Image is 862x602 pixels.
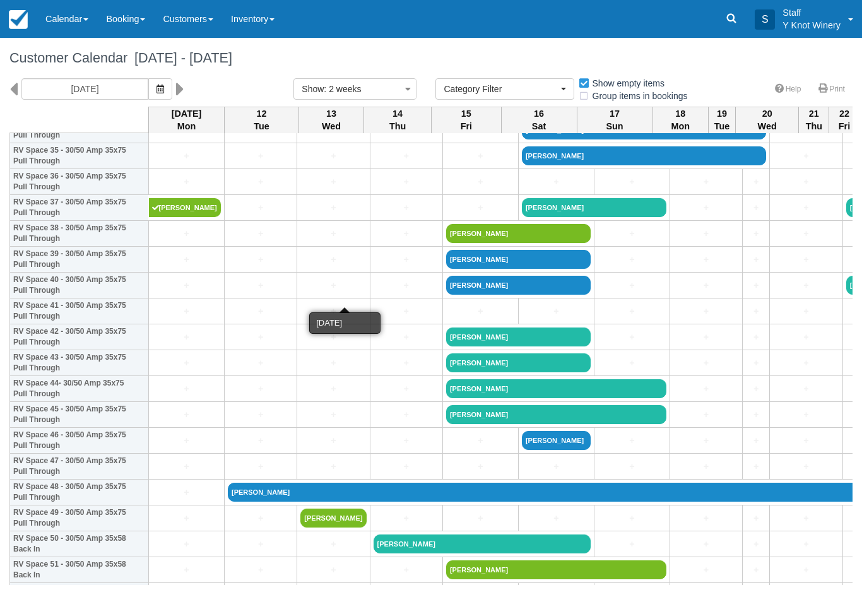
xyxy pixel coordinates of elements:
[746,201,766,215] a: +
[598,434,666,447] a: +
[228,331,293,344] a: +
[228,512,293,525] a: +
[300,357,366,370] a: +
[446,150,515,163] a: +
[673,331,739,344] a: +
[374,227,439,240] a: +
[598,279,666,292] a: +
[152,331,221,344] a: +
[152,382,221,396] a: +
[578,78,675,87] span: Show empty items
[10,505,149,531] th: RV Space 49 - 30/50 Amp 35x75 Pull Through
[374,253,439,266] a: +
[300,331,366,344] a: +
[228,253,293,266] a: +
[708,107,735,133] th: 19 Tue
[598,538,666,551] a: +
[300,305,366,318] a: +
[767,80,809,98] a: Help
[374,382,439,396] a: +
[374,279,439,292] a: +
[446,405,666,424] a: [PERSON_NAME]
[228,434,293,447] a: +
[673,227,739,240] a: +
[152,150,221,163] a: +
[773,538,839,551] a: +
[577,107,652,133] th: 17 Sun
[446,353,591,372] a: [PERSON_NAME]
[673,512,739,525] a: +
[446,250,591,269] a: [PERSON_NAME]
[10,247,149,273] th: RV Space 39 - 30/50 Amp 35x75 Pull Through
[446,512,515,525] a: +
[10,557,149,583] th: RV Space 51 - 30/50 Amp 35x58 Back In
[444,83,558,95] span: Category Filter
[228,357,293,370] a: +
[152,512,221,525] a: +
[446,460,515,473] a: +
[446,201,515,215] a: +
[746,564,766,577] a: +
[522,146,766,165] a: [PERSON_NAME]
[773,382,839,396] a: +
[736,107,799,133] th: 20 Wed
[446,379,666,398] a: [PERSON_NAME]
[598,460,666,473] a: +
[9,50,853,66] h1: Customer Calendar
[374,357,439,370] a: +
[300,408,366,422] a: +
[446,434,515,447] a: +
[302,84,324,94] span: Show
[746,538,766,551] a: +
[446,560,666,579] a: [PERSON_NAME]
[228,150,293,163] a: +
[598,253,666,266] a: +
[746,305,766,318] a: +
[374,564,439,577] a: +
[746,382,766,396] a: +
[773,408,839,422] a: +
[228,201,293,215] a: +
[374,534,591,553] a: [PERSON_NAME]
[746,408,766,422] a: +
[598,305,666,318] a: +
[673,434,739,447] a: +
[673,357,739,370] a: +
[10,324,149,350] th: RV Space 42 - 30/50 Amp 35x75 Pull Through
[228,305,293,318] a: +
[374,512,439,525] a: +
[773,331,839,344] a: +
[364,107,432,133] th: 14 Thu
[149,107,225,133] th: [DATE] Mon
[152,305,221,318] a: +
[773,305,839,318] a: +
[522,175,591,189] a: +
[10,169,149,195] th: RV Space 36 - 30/50 Amp 35x75 Pull Through
[522,305,591,318] a: +
[773,564,839,577] a: +
[228,227,293,240] a: +
[773,279,839,292] a: +
[522,460,591,473] a: +
[522,198,666,217] a: [PERSON_NAME]
[228,408,293,422] a: +
[10,273,149,298] th: RV Space 40 - 30/50 Amp 35x75 Pull Through
[522,431,591,450] a: [PERSON_NAME]
[10,531,149,557] th: RV Space 50 - 30/50 Amp 35x58 Back In
[374,434,439,447] a: +
[374,175,439,189] a: +
[228,460,293,473] a: +
[598,512,666,525] a: +
[152,486,221,499] a: +
[149,198,221,217] a: [PERSON_NAME]
[652,107,708,133] th: 18 Mon
[673,382,739,396] a: +
[673,408,739,422] a: +
[10,454,149,480] th: RV Space 47 - 30/50 Amp 35x75 Pull Through
[10,480,149,505] th: RV Space 48 - 30/50 Amp 35x75 Pull Through
[300,382,366,396] a: +
[446,175,515,189] a: +
[225,107,299,133] th: 12 Tue
[746,357,766,370] a: +
[300,509,366,528] a: [PERSON_NAME]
